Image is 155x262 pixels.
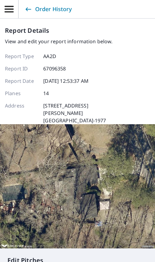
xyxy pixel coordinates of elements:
[5,53,38,60] p: Report Type
[5,102,38,124] p: Address
[5,77,38,85] p: Report Date
[43,77,89,85] p: [DATE] 12:53:37 AM
[5,90,38,97] p: Planes
[43,53,56,60] p: AA2D
[5,38,114,45] p: View and edit your report information below.
[5,26,49,35] p: Report Details
[5,65,38,72] p: Report ID
[24,4,72,15] a: Order History
[43,90,49,97] p: 14
[43,102,114,124] p: [STREET_ADDRESS][PERSON_NAME] [GEOGRAPHIC_DATA]-1977
[43,65,66,72] p: 67096358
